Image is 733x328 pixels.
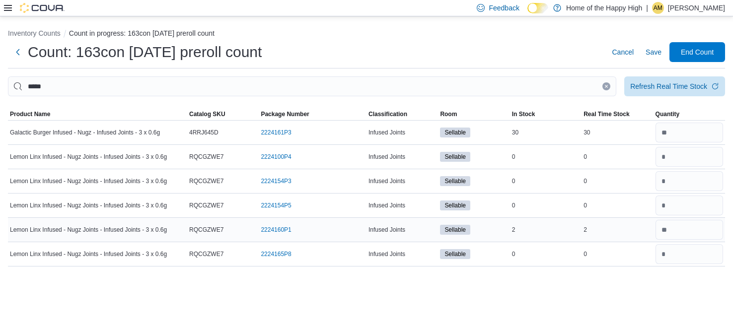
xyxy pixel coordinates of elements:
[189,153,223,161] span: RQCGZWE7
[510,151,582,163] div: 0
[261,110,309,118] span: Package Number
[261,201,291,209] a: 2224154P5
[646,2,648,14] p: |
[582,127,653,138] div: 30
[10,201,167,209] span: Lemon Linx Infused - Nugz Joints - Infused Joints - 3 x 0.6g
[582,248,653,260] div: 0
[669,42,725,62] button: End Count
[489,3,519,13] span: Feedback
[368,110,407,118] span: Classification
[10,110,50,118] span: Product Name
[8,42,28,62] button: Next
[261,250,291,258] a: 2224165P8
[440,176,470,186] span: Sellable
[510,175,582,187] div: 0
[444,250,466,259] span: Sellable
[69,29,215,37] button: Count in progress: 163con [DATE] preroll count
[189,250,223,258] span: RQCGZWE7
[261,226,291,234] a: 2224160P1
[582,108,653,120] button: Real Time Stock
[440,152,470,162] span: Sellable
[189,226,223,234] span: RQCGZWE7
[368,250,405,258] span: Infused Joints
[510,108,582,120] button: In Stock
[10,153,167,161] span: Lemon Linx Infused - Nugz Joints - Infused Joints - 3 x 0.6g
[28,42,262,62] h1: Count: 163con [DATE] preroll count
[440,249,470,259] span: Sellable
[646,47,661,57] span: Save
[368,153,405,161] span: Infused Joints
[444,201,466,210] span: Sellable
[582,151,653,163] div: 0
[681,47,714,57] span: End Count
[368,201,405,209] span: Infused Joints
[654,2,662,14] span: AM
[668,2,725,14] p: [PERSON_NAME]
[440,200,470,210] span: Sellable
[189,177,223,185] span: RQCGZWE7
[630,81,707,91] div: Refresh Real Time Stock
[624,76,725,96] button: Refresh Real Time Stock
[189,129,219,136] span: 4RRJ645D
[444,128,466,137] span: Sellable
[510,248,582,260] div: 0
[444,225,466,234] span: Sellable
[582,224,653,236] div: 2
[368,226,405,234] span: Infused Joints
[444,177,466,186] span: Sellable
[440,110,457,118] span: Room
[656,110,680,118] span: Quantity
[189,201,223,209] span: RQCGZWE7
[566,2,642,14] p: Home of the Happy High
[510,127,582,138] div: 30
[368,129,405,136] span: Infused Joints
[10,177,167,185] span: Lemon Linx Infused - Nugz Joints - Infused Joints - 3 x 0.6g
[612,47,634,57] span: Cancel
[527,3,548,13] input: Dark Mode
[259,108,366,120] button: Package Number
[261,153,291,161] a: 2224100P4
[20,3,65,13] img: Cova
[654,108,725,120] button: Quantity
[652,2,664,14] div: Acheire Muhammad-Almoguea
[510,224,582,236] div: 2
[608,42,638,62] button: Cancel
[440,225,470,235] span: Sellable
[187,108,259,120] button: Catalog SKU
[366,108,438,120] button: Classification
[261,129,291,136] a: 2224161P3
[582,199,653,211] div: 0
[261,177,291,185] a: 2224154P3
[8,108,187,120] button: Product Name
[8,29,61,37] button: Inventory Counts
[440,128,470,137] span: Sellable
[584,110,629,118] span: Real Time Stock
[602,82,610,90] button: Clear input
[10,250,167,258] span: Lemon Linx Infused - Nugz Joints - Infused Joints - 3 x 0.6g
[189,110,225,118] span: Catalog SKU
[8,28,725,40] nav: An example of EuiBreadcrumbs
[512,110,535,118] span: In Stock
[10,129,160,136] span: Galactic Burger Infused - Nugz - Infused Joints - 3 x 0.6g
[510,199,582,211] div: 0
[10,226,167,234] span: Lemon Linx Infused - Nugz Joints - Infused Joints - 3 x 0.6g
[368,177,405,185] span: Infused Joints
[444,152,466,161] span: Sellable
[642,42,665,62] button: Save
[8,76,616,96] input: This is a search bar. After typing your query, hit enter to filter the results lower in the page.
[582,175,653,187] div: 0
